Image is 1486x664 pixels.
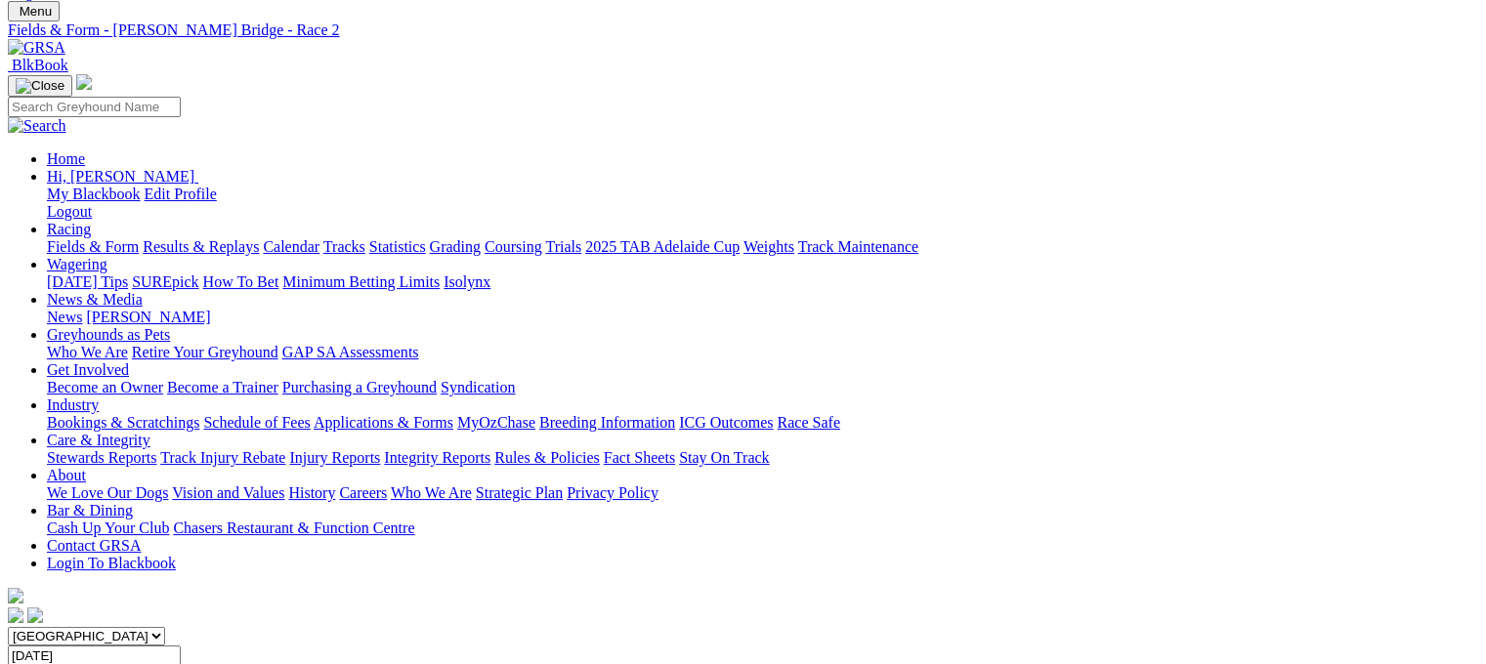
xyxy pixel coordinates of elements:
img: Search [8,117,66,135]
img: logo-grsa-white.png [76,74,92,90]
a: Schedule of Fees [203,414,310,431]
a: Login To Blackbook [47,555,176,571]
a: MyOzChase [457,414,535,431]
div: Greyhounds as Pets [47,344,1478,361]
div: Care & Integrity [47,449,1478,467]
a: 2025 TAB Adelaide Cup [585,238,740,255]
a: My Blackbook [47,186,141,202]
a: Logout [47,203,92,220]
div: Bar & Dining [47,519,1478,537]
a: Calendar [263,238,319,255]
a: Hi, [PERSON_NAME] [47,168,198,185]
a: Bookings & Scratchings [47,414,199,431]
a: Race Safe [777,414,839,431]
a: Become a Trainer [167,379,278,395]
a: Retire Your Greyhound [132,344,278,360]
img: GRSA [8,39,65,57]
div: News & Media [47,309,1478,326]
a: Isolynx [444,273,490,290]
a: Privacy Policy [567,484,658,501]
a: Results & Replays [143,238,259,255]
a: SUREpick [132,273,198,290]
a: Stewards Reports [47,449,156,466]
a: Get Involved [47,361,129,378]
div: About [47,484,1478,502]
a: We Love Our Dogs [47,484,168,501]
a: Minimum Betting Limits [282,273,440,290]
img: facebook.svg [8,607,23,623]
a: Careers [339,484,387,501]
div: Get Involved [47,379,1478,396]
a: Who We Are [391,484,472,501]
a: Contact GRSA [47,537,141,554]
a: Bar & Dining [47,502,133,519]
img: logo-grsa-white.png [8,588,23,603]
a: Weights [743,238,794,255]
a: Home [47,150,85,167]
div: Hi, [PERSON_NAME] [47,186,1478,221]
input: Search [8,97,181,117]
a: [PERSON_NAME] [86,309,210,325]
a: Stay On Track [679,449,769,466]
a: Fields & Form - [PERSON_NAME] Bridge - Race 2 [8,21,1478,39]
button: Toggle navigation [8,75,72,97]
a: History [288,484,335,501]
a: Racing [47,221,91,237]
a: Purchasing a Greyhound [282,379,437,395]
a: Who We Are [47,344,128,360]
a: Greyhounds as Pets [47,326,170,343]
a: Chasers Restaurant & Function Centre [173,519,414,536]
a: Trials [545,238,581,255]
img: Close [16,78,64,94]
a: News & Media [47,291,143,308]
a: How To Bet [203,273,279,290]
a: Syndication [441,379,515,395]
a: News [47,309,82,325]
a: Become an Owner [47,379,163,395]
a: Fact Sheets [604,449,675,466]
a: About [47,467,86,483]
a: Statistics [369,238,426,255]
a: Edit Profile [145,186,217,202]
a: Wagering [47,256,107,272]
a: Breeding Information [539,414,675,431]
a: ICG Outcomes [679,414,773,431]
a: Care & Integrity [47,432,150,448]
span: BlkBook [12,57,68,73]
button: Toggle navigation [8,1,60,21]
a: BlkBook [8,57,68,73]
div: Industry [47,414,1478,432]
a: Industry [47,396,99,413]
a: Tracks [323,238,365,255]
div: Wagering [47,273,1478,291]
a: Rules & Policies [494,449,600,466]
a: Grading [430,238,481,255]
a: Injury Reports [289,449,380,466]
a: Cash Up Your Club [47,519,169,536]
a: Vision and Values [172,484,284,501]
a: Fields & Form [47,238,139,255]
img: twitter.svg [27,607,43,623]
a: Track Maintenance [798,238,918,255]
a: Strategic Plan [476,484,563,501]
a: [DATE] Tips [47,273,128,290]
a: Track Injury Rebate [160,449,285,466]
span: Hi, [PERSON_NAME] [47,168,194,185]
a: GAP SA Assessments [282,344,419,360]
a: Integrity Reports [384,449,490,466]
a: Coursing [485,238,542,255]
span: Menu [20,4,52,19]
div: Racing [47,238,1478,256]
a: Applications & Forms [314,414,453,431]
